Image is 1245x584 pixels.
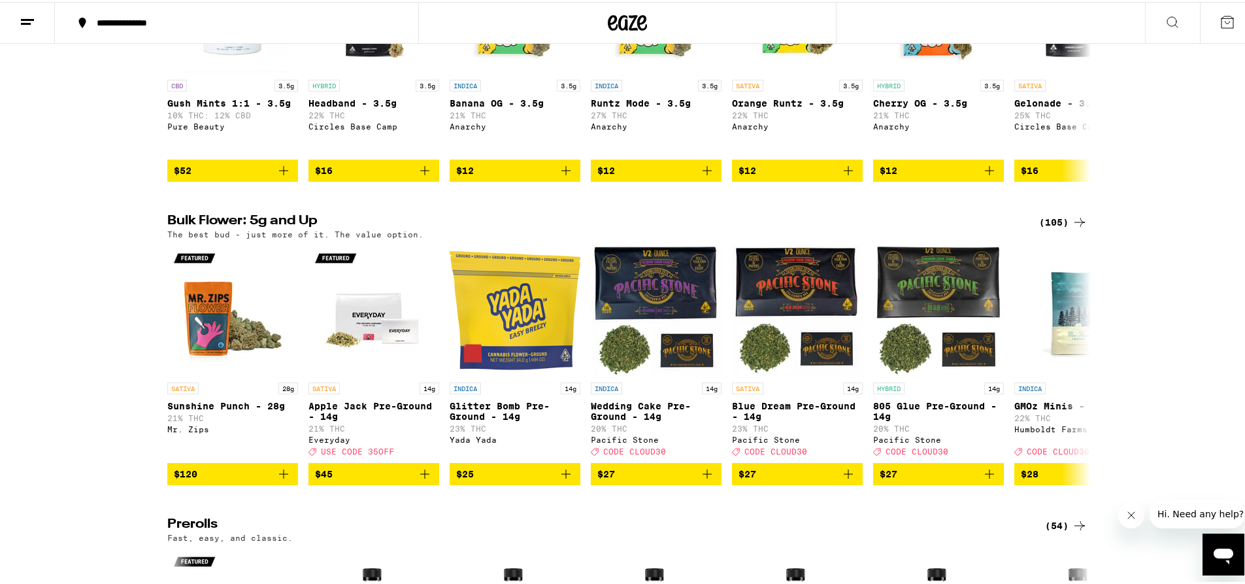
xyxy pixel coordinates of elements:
span: $27 [880,467,897,477]
p: 25% THC [1014,109,1145,118]
p: 14g [984,381,1004,392]
p: 3.5g [274,78,298,90]
img: Mr. Zips - Sunshine Punch - 28g [167,243,298,374]
img: Yada Yada - Glitter Bomb Pre-Ground - 14g [450,243,580,374]
p: 14g [702,381,722,392]
a: Open page for GMOz Minis - 7g from Humboldt Farms [1014,243,1145,460]
span: CODE CLOUD30 [744,446,807,455]
a: Open page for Glitter Bomb Pre-Ground - 14g from Yada Yada [450,243,580,460]
p: The best bud - just more of it. The value option. [167,228,423,237]
button: Add to bag [167,461,298,483]
a: Open page for Blue Dream Pre-Ground - 14g from Pacific Stone [732,243,863,460]
button: Add to bag [873,461,1004,483]
div: Pacific Stone [732,434,863,442]
button: Add to bag [450,158,580,180]
p: 20% THC [873,422,1004,431]
p: INDICA [450,381,481,392]
p: CBD [167,78,187,90]
p: 14g [420,381,439,392]
div: Anarchy [732,120,863,129]
p: 21% THC [873,109,1004,118]
p: 22% THC [308,109,439,118]
p: Blue Dream Pre-Ground - 14g [732,399,863,420]
p: Sunshine Punch - 28g [167,399,298,409]
span: CODE CLOUD30 [886,446,948,455]
p: 23% THC [450,422,580,431]
div: Anarchy [873,120,1004,129]
p: Glitter Bomb Pre-Ground - 14g [450,399,580,420]
a: Open page for Apple Jack Pre-Ground - 14g from Everyday [308,243,439,460]
div: Anarchy [450,120,580,129]
p: 14g [843,381,863,392]
div: Pacific Stone [873,434,1004,442]
h2: Bulk Flower: 5g and Up [167,213,1023,228]
button: Add to bag [591,158,722,180]
button: Add to bag [732,158,863,180]
span: USE CODE 35OFF [321,446,394,455]
h2: Prerolls [167,516,1023,532]
p: SATIVA [1014,78,1046,90]
p: HYBRID [873,78,905,90]
button: Add to bag [873,158,1004,180]
p: 27% THC [591,109,722,118]
p: Headband - 3.5g [308,96,439,107]
p: HYBRID [308,78,340,90]
span: $27 [739,467,756,477]
button: Add to bag [591,461,722,483]
button: Add to bag [450,461,580,483]
span: $16 [1021,163,1038,174]
iframe: Button to launch messaging window [1203,532,1244,574]
p: Wedding Cake Pre-Ground - 14g [591,399,722,420]
button: Add to bag [1014,158,1145,180]
p: 28g [278,381,298,392]
p: 22% THC [1014,412,1145,421]
p: 3.5g [698,78,722,90]
p: HYBRID [873,381,905,392]
a: Open page for Wedding Cake Pre-Ground - 14g from Pacific Stone [591,243,722,460]
p: Gush Mints 1:1 - 3.5g [167,96,298,107]
p: 21% THC [450,109,580,118]
span: $52 [174,163,191,174]
span: $25 [456,467,474,477]
div: Mr. Zips [167,423,298,432]
div: Pure Beauty [167,120,298,129]
p: Banana OG - 3.5g [450,96,580,107]
div: Circles Base Camp [308,120,439,129]
span: $12 [739,163,756,174]
p: Gelonade - 3.5g [1014,96,1145,107]
p: GMOz Minis - 7g [1014,399,1145,409]
a: (54) [1045,516,1087,532]
div: Humboldt Farms [1014,423,1145,432]
a: Open page for Sunshine Punch - 28g from Mr. Zips [167,243,298,460]
iframe: Message from company [1150,498,1244,526]
p: Cherry OG - 3.5g [873,96,1004,107]
p: 21% THC [167,412,298,421]
a: Open page for 805 Glue Pre-Ground - 14g from Pacific Stone [873,243,1004,460]
p: INDICA [591,381,622,392]
p: INDICA [591,78,622,90]
p: 3.5g [416,78,439,90]
div: Pacific Stone [591,434,722,442]
a: (105) [1039,213,1087,228]
p: SATIVA [308,381,340,392]
span: $27 [597,467,615,477]
p: SATIVA [732,381,763,392]
span: CODE CLOUD30 [603,446,666,455]
p: SATIVA [167,381,199,392]
p: 21% THC [308,422,439,431]
span: $12 [456,163,474,174]
button: Add to bag [167,158,298,180]
span: $120 [174,467,197,477]
p: 22% THC [732,109,863,118]
p: INDICA [450,78,481,90]
p: 20% THC [591,422,722,431]
button: Add to bag [308,158,439,180]
p: Orange Runtz - 3.5g [732,96,863,107]
img: Pacific Stone - Wedding Cake Pre-Ground - 14g [591,243,722,374]
p: Fast, easy, and classic. [167,532,293,540]
span: $45 [315,467,333,477]
p: 10% THC: 12% CBD [167,109,298,118]
p: 23% THC [732,422,863,431]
